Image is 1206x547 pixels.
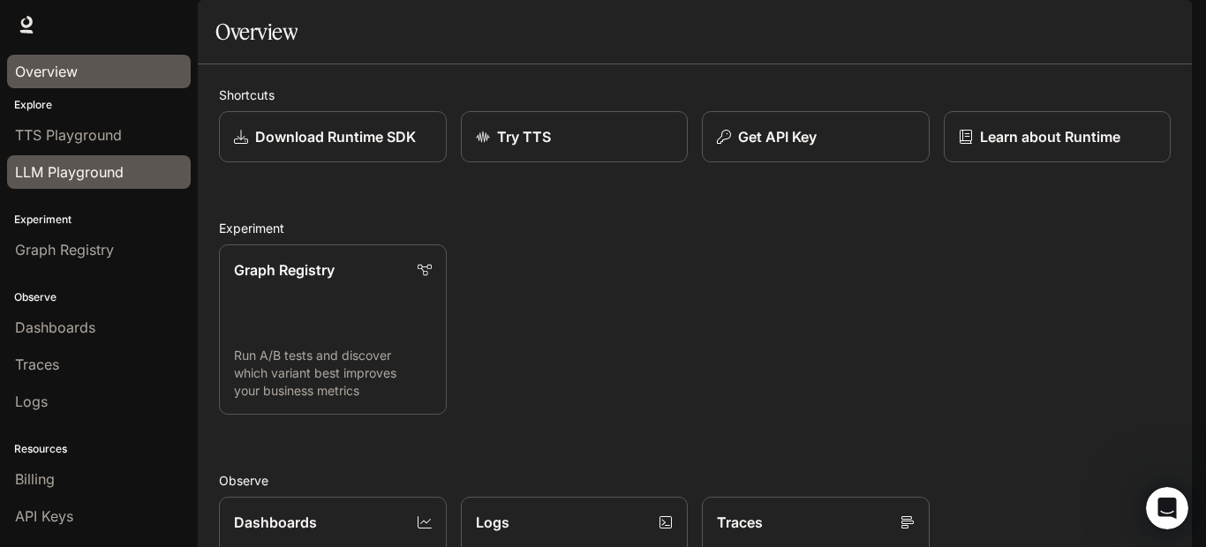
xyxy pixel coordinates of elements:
h2: Observe [219,471,1171,490]
p: Try TTS [497,126,551,147]
a: Graph RegistryRun A/B tests and discover which variant best improves your business metrics [219,244,447,415]
h1: Overview [215,14,298,49]
p: Learn about Runtime [980,126,1120,147]
p: Traces [717,512,763,533]
p: Logs [476,512,509,533]
a: Learn about Runtime [944,111,1172,162]
p: Run A/B tests and discover which variant best improves your business metrics [234,347,432,400]
p: Get API Key [738,126,817,147]
p: Graph Registry [234,259,335,281]
h2: Shortcuts [219,86,1171,104]
a: Try TTS [461,111,689,162]
button: Get API Key [702,111,930,162]
h2: Experiment [219,219,1171,237]
iframe: Intercom live chat [1146,487,1188,529]
p: Dashboards [234,512,317,533]
a: Download Runtime SDK [219,111,447,162]
p: Download Runtime SDK [255,126,416,147]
